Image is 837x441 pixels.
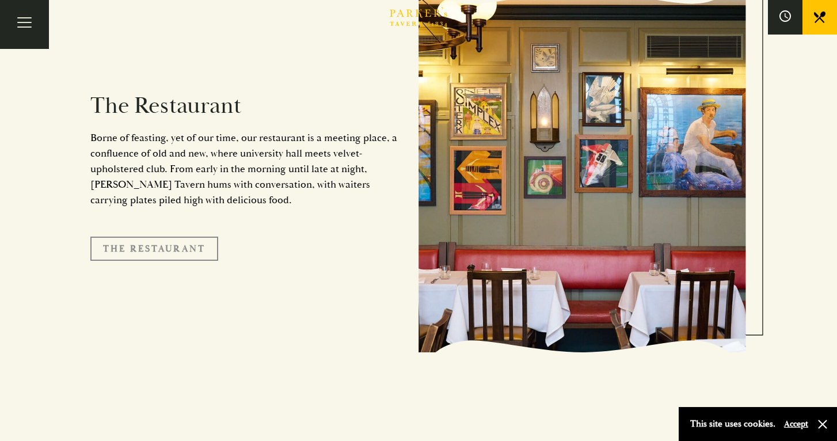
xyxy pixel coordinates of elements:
button: Accept [784,419,808,429]
p: Borne of feasting, yet of our time, our restaurant is a meeting place, a confluence of old and ne... [90,130,401,208]
button: Close and accept [817,419,828,430]
p: This site uses cookies. [690,416,775,432]
h2: The Restaurant [90,92,401,120]
a: The Restaurant [90,237,218,261]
